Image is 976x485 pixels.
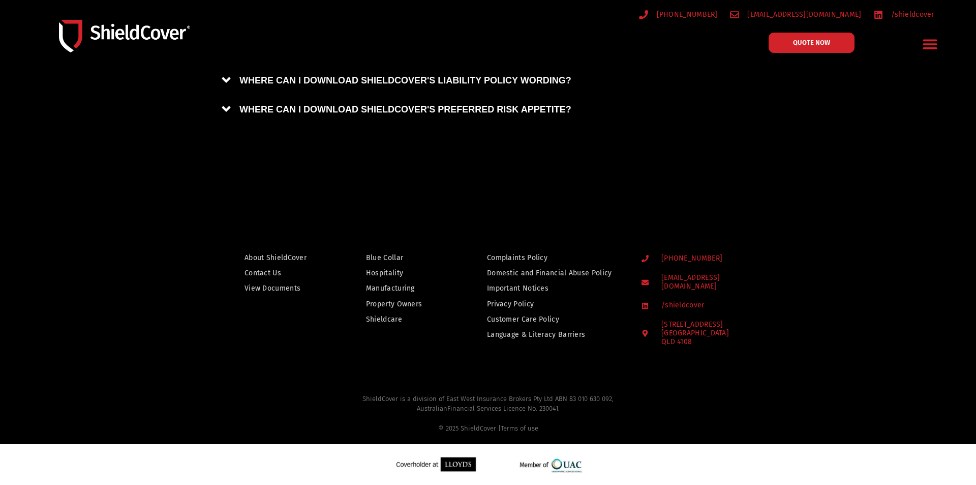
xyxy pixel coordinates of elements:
[366,282,415,295] span: Manufacturing
[487,267,612,279] span: Domestic and Financial Abuse Policy
[661,329,729,347] div: [GEOGRAPHIC_DATA]
[659,254,722,263] span: [PHONE_NUMBER]
[487,298,622,310] a: Privacy Policy
[245,282,300,295] span: View Documents
[366,313,402,326] span: Shieldcare
[639,8,718,21] a: [PHONE_NUMBER]
[245,251,322,264] a: About ShieldCover
[642,254,766,263] a: [PHONE_NUMBER]
[793,39,830,46] span: QUOTE NOW
[366,298,443,310] a: Property Owners
[245,267,281,279] span: Contact Us
[487,328,585,341] span: Language & Literacy Barriers
[245,267,322,279] a: Contact Us
[366,298,422,310] span: Property Owners
[642,301,766,310] a: /shieldcover
[245,251,307,264] span: About ShieldCover
[487,267,622,279] a: Domestic and Financial Abuse Policy
[59,20,190,52] img: Shield-Cover-Underwriting-Australia-logo-full
[487,282,548,295] span: Important Notices
[642,274,766,291] a: [EMAIL_ADDRESS][DOMAIN_NAME]
[18,404,958,434] div: Australian
[18,394,958,434] h2: ShieldCover is a division of East West Insurance Brokers Pty Ltd ABN 83 010 630 092,
[447,405,560,412] span: Financial Services Licence No. 230041.
[18,423,958,434] div: © 2025 ShieldCover |
[745,8,861,21] span: [EMAIL_ADDRESS][DOMAIN_NAME]
[501,424,538,432] a: Terms of use
[659,274,766,291] span: [EMAIL_ADDRESS][DOMAIN_NAME]
[366,313,443,326] a: Shieldcare
[366,267,443,279] a: Hospitality
[874,8,934,21] a: /shieldcover
[487,313,559,326] span: Customer Care Policy
[214,95,762,124] a: WHERE CAN I DOWNLOAD SHIELDCOVER'S PREFERRED RISK APPETITE?
[769,33,855,53] a: QUOTE NOW
[366,267,403,279] span: Hospitality
[487,313,622,326] a: Customer Care Policy
[889,8,934,21] span: /shieldcover
[659,321,729,346] span: [STREET_ADDRESS]
[654,8,718,21] span: [PHONE_NUMBER]
[366,282,443,295] a: Manufacturing
[487,251,622,264] a: Complaints Policy
[366,251,403,264] span: Blue Collar
[661,338,729,347] div: QLD 4108
[487,298,534,310] span: Privacy Policy
[245,282,322,295] a: View Documents
[659,301,705,310] span: /shieldcover
[487,328,622,341] a: Language & Literacy Barriers
[919,32,942,56] div: Menu Toggle
[730,8,862,21] a: [EMAIL_ADDRESS][DOMAIN_NAME]
[214,66,762,95] a: WHERE CAN I DOWNLOAD SHIELDCOVER'S LIABILITY POLICY WORDING?
[487,251,547,264] span: Complaints Policy
[366,251,443,264] a: Blue Collar
[487,282,622,295] a: Important Notices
